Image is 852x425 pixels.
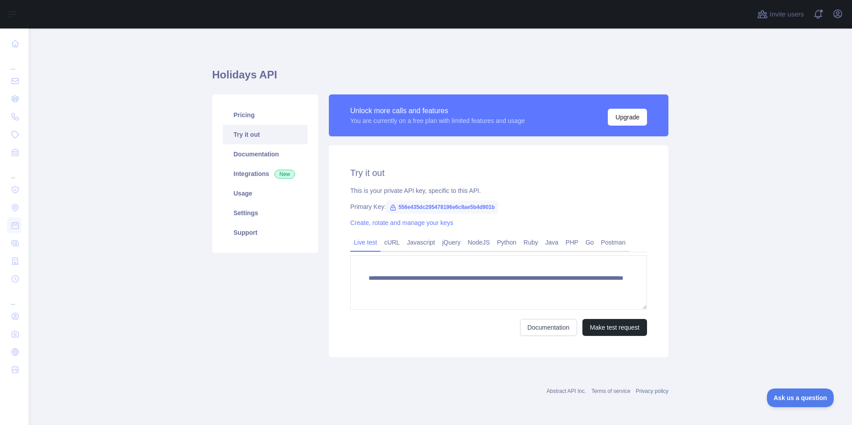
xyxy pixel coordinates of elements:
a: Documentation [520,319,577,336]
a: Ruby [520,235,542,249]
a: Integrations New [223,164,307,184]
div: ... [7,162,21,180]
div: You are currently on a free plan with limited features and usage [350,116,525,125]
button: Invite users [755,7,806,21]
span: 556e435dc295478196e6c8ae5b4d901b [386,200,498,214]
a: Live test [350,235,381,249]
a: Java [542,235,562,249]
a: Pricing [223,105,307,125]
iframe: Toggle Customer Support [767,388,834,407]
button: Make test request [582,319,647,336]
div: ... [7,289,21,306]
a: NodeJS [464,235,493,249]
span: Invite users [770,9,804,20]
div: Primary Key: [350,202,647,211]
a: Python [493,235,520,249]
a: Support [223,223,307,242]
h1: Holidays API [212,68,668,89]
a: Abstract API Inc. [547,388,586,394]
h2: Try it out [350,167,647,179]
a: cURL [381,235,403,249]
a: Settings [223,203,307,223]
a: Documentation [223,144,307,164]
button: Upgrade [608,109,647,126]
div: Unlock more calls and features [350,106,525,116]
a: jQuery [438,235,464,249]
a: Javascript [403,235,438,249]
a: Privacy policy [636,388,668,394]
a: PHP [562,235,582,249]
a: Terms of service [591,388,630,394]
a: Usage [223,184,307,203]
a: Create, rotate and manage your keys [350,219,453,226]
span: New [274,170,295,179]
div: ... [7,53,21,71]
a: Try it out [223,125,307,144]
a: Postman [598,235,629,249]
div: This is your private API key, specific to this API. [350,186,647,195]
a: Go [582,235,598,249]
